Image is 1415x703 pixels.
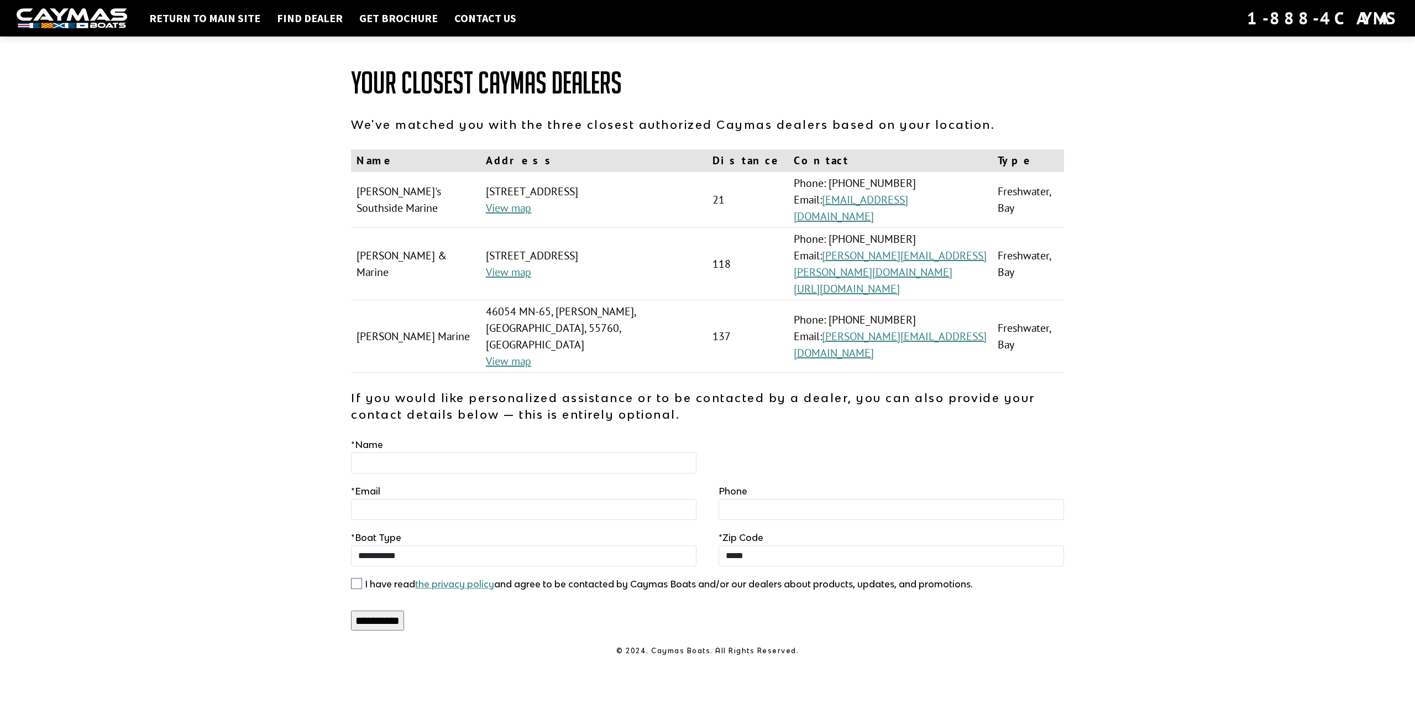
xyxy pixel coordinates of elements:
a: [URL][DOMAIN_NAME] [794,282,900,296]
p: We've matched you with the three closest authorized Caymas dealers based on your location. [351,116,1064,133]
td: [STREET_ADDRESS] [480,228,707,300]
th: Distance [707,149,788,172]
a: Find Dealer [271,11,348,25]
a: [PERSON_NAME][EMAIL_ADDRESS][DOMAIN_NAME] [794,329,987,360]
th: Name [351,149,480,172]
img: white-logo-c9c8dbefe5ff5ceceb0f0178aa75bf4bb51f6bca0971e226c86eb53dfe498488.png [17,8,127,29]
td: Freshwater, Bay [992,172,1064,228]
td: 118 [707,228,788,300]
td: Phone: [PHONE_NUMBER] Email: [788,300,992,373]
td: 21 [707,172,788,228]
a: the privacy policy [415,579,494,590]
div: 1-888-4CAYMAS [1247,6,1398,30]
td: [PERSON_NAME]'s Southside Marine [351,172,480,228]
a: Get Brochure [354,11,443,25]
a: View map [486,265,531,279]
label: I have read and agree to be contacted by Caymas Boats and/or our dealers about products, updates,... [365,577,973,591]
td: [PERSON_NAME] & Marine [351,228,480,300]
p: © 2024. Caymas Boats. All Rights Reserved. [351,646,1064,656]
h1: Your Closest Caymas Dealers [351,66,1064,100]
a: [EMAIL_ADDRESS][DOMAIN_NAME] [794,192,908,223]
th: Address [480,149,707,172]
td: [STREET_ADDRESS] [480,172,707,228]
a: Return to main site [144,11,266,25]
a: Contact Us [449,11,522,25]
label: Name [351,438,383,451]
td: Phone: [PHONE_NUMBER] Email: [788,228,992,300]
label: Zip Code [719,531,763,544]
th: Contact [788,149,992,172]
td: Phone: [PHONE_NUMBER] Email: [788,172,992,228]
a: [PERSON_NAME][EMAIL_ADDRESS][PERSON_NAME][DOMAIN_NAME] [794,248,987,279]
td: 46054 MN-65, [PERSON_NAME], [GEOGRAPHIC_DATA], 55760, [GEOGRAPHIC_DATA] [480,300,707,373]
td: Freshwater, Bay [992,228,1064,300]
label: Boat Type [351,531,401,544]
td: Freshwater, Bay [992,300,1064,373]
label: Phone [719,485,747,498]
p: If you would like personalized assistance or to be contacted by a dealer, you can also provide yo... [351,389,1064,423]
a: View map [486,201,531,215]
td: [PERSON_NAME] Marine [351,300,480,373]
th: Type [992,149,1064,172]
label: Email [351,485,380,498]
a: View map [486,354,531,368]
td: 137 [707,300,788,373]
